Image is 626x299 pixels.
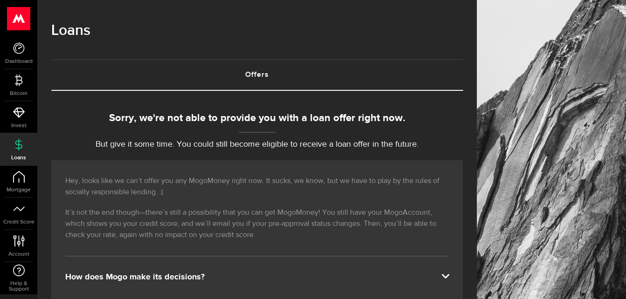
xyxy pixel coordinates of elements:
p: But give it some time. You could still become eligible to receive a loan offer in the future. [51,138,463,151]
h1: Loans [51,19,463,43]
iframe: LiveChat chat widget [587,260,626,299]
p: Hey, looks like we can’t offer you any MogoMoney right now. It sucks, we know, but we have to pla... [65,176,449,198]
p: It’s not the end though—there’s still a possibility that you can get MogoMoney! You still have yo... [65,207,449,241]
div: How does Mogo make its decisions? [65,272,449,283]
div: Sorry, we're not able to provide you with a loan offer right now. [51,111,463,126]
ul: Tabs Navigation [51,59,463,91]
a: Offers [51,60,463,90]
